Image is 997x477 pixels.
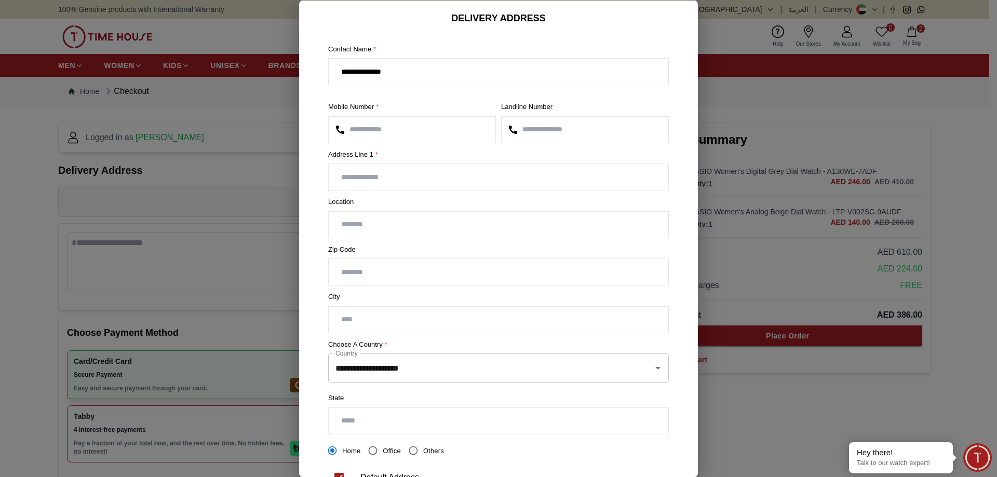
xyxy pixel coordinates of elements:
[328,339,669,349] label: Choose a country
[328,44,669,54] label: Contact Name
[383,446,401,454] span: Office
[328,197,669,207] label: Location
[857,447,945,458] div: Hey there!
[320,10,677,25] h6: DELIVERY ADDRESS
[328,292,669,302] label: City
[328,149,669,159] label: Address Line 1
[342,446,360,454] span: Home
[501,102,669,112] label: Landline Number
[651,361,665,375] button: Open
[328,393,669,403] label: State
[963,443,992,472] div: Chat Widget
[857,459,945,468] p: Talk to our watch expert!
[328,244,669,254] label: Zip Code
[328,102,496,112] label: Mobile Number
[335,349,358,358] label: Country
[423,446,444,454] span: Others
